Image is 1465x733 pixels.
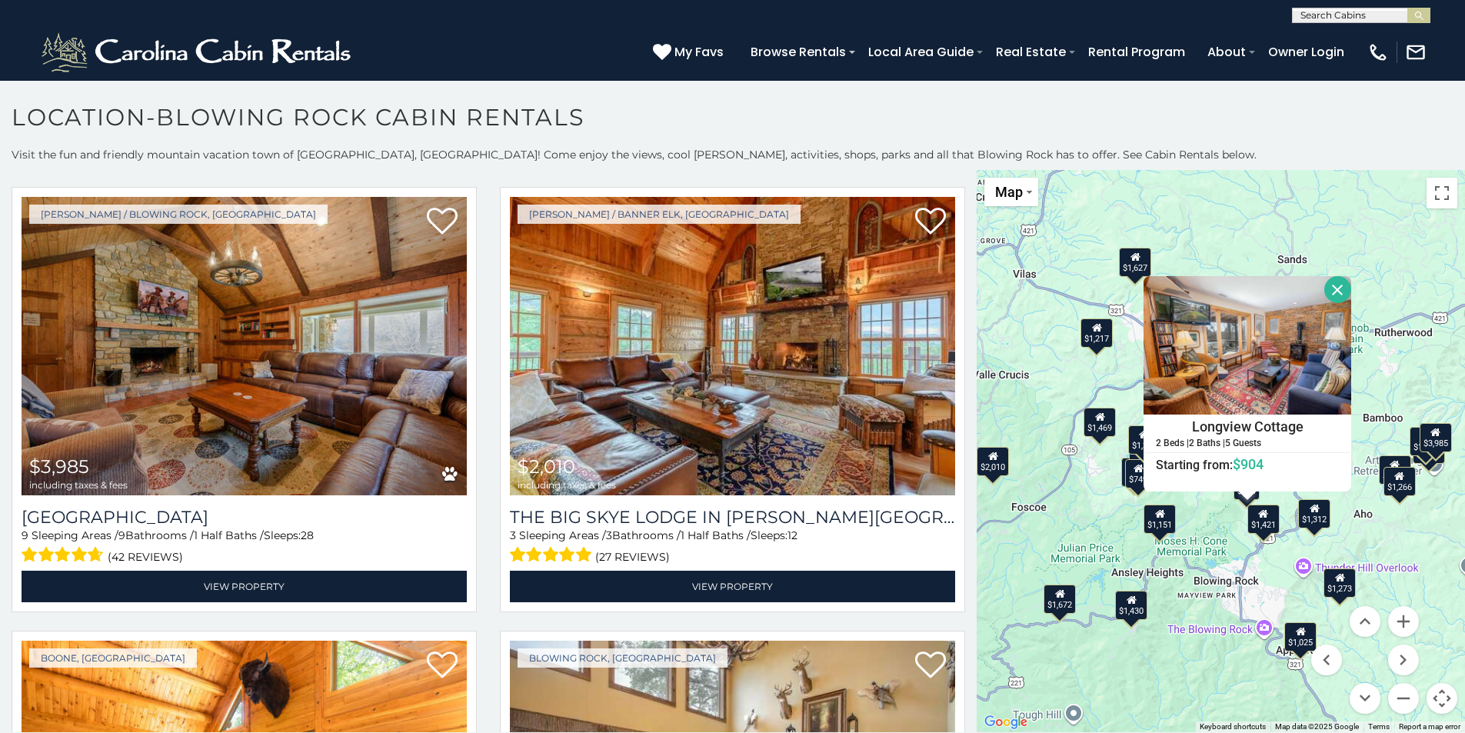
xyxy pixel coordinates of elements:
h6: Starting from: [1144,456,1350,471]
span: 12 [787,528,797,542]
a: The Big Skye Lodge in [PERSON_NAME][GEOGRAPHIC_DATA] [510,507,955,528]
a: My Favs [653,42,728,62]
img: Appalachian Mountain Lodge [22,197,467,495]
span: (42 reviews) [108,547,183,567]
button: Map camera controls [1427,683,1457,714]
div: $1,312 [1299,499,1331,528]
button: Zoom out [1388,683,1419,714]
button: Move left [1311,645,1342,675]
span: including taxes & fees [518,480,616,490]
img: mail-regular-white.png [1405,42,1427,63]
a: Boone, [GEOGRAPHIC_DATA] [29,648,197,668]
button: Move up [1350,606,1380,637]
a: Blowing Rock, [GEOGRAPHIC_DATA] [518,648,728,668]
img: phone-regular-white.png [1367,42,1389,63]
span: $904 [1233,455,1264,471]
div: $749 [1126,459,1152,488]
span: Map [995,184,1023,200]
a: Real Estate [988,38,1074,65]
button: Keyboard shortcuts [1200,721,1266,732]
img: The Big Skye Lodge in Valle Crucis [510,197,955,495]
h5: 2 Baths | [1189,438,1225,448]
h3: Appalachian Mountain Lodge [22,507,467,528]
a: Report a map error [1399,722,1460,731]
button: Zoom in [1388,606,1419,637]
span: 28 [301,528,314,542]
div: $1,830 [1410,426,1442,455]
div: $1,025 [1285,621,1317,651]
span: including taxes & fees [29,480,128,490]
a: [GEOGRAPHIC_DATA] [22,507,467,528]
div: $1,421 [1247,505,1280,534]
span: $2,010 [518,455,575,478]
div: Sleeping Areas / Bathrooms / Sleeps: [510,528,955,567]
span: 9 [118,528,125,542]
h4: Longview Cottage [1144,415,1350,438]
div: $1,217 [1081,318,1114,347]
div: $1,151 [1144,505,1177,534]
button: Toggle fullscreen view [1427,178,1457,208]
button: Close [1324,276,1351,303]
div: $1,469 [1084,408,1117,437]
span: 1 Half Baths / [194,528,264,542]
span: Map data ©2025 Google [1275,722,1359,731]
div: Sleeping Areas / Bathrooms / Sleeps: [22,528,467,567]
div: $1,629 [1379,455,1411,485]
a: Local Area Guide [861,38,981,65]
a: Add to favorites [915,650,946,682]
a: Add to favorites [427,650,458,682]
h5: 2 Beds | [1156,438,1189,448]
a: Appalachian Mountain Lodge $3,985 including taxes & fees [22,197,467,495]
a: About [1200,38,1254,65]
img: White-1-2.png [38,29,358,75]
div: $1,273 [1323,568,1356,598]
div: $1,672 [1044,584,1077,613]
a: Open this area in Google Maps (opens a new window) [981,712,1031,732]
span: 9 [22,528,28,542]
div: $1,266 [1383,467,1416,496]
div: $1,430 [1116,590,1148,619]
span: (27 reviews) [595,547,670,567]
span: 1 Half Baths / [681,528,751,542]
a: View Property [22,571,467,602]
a: Terms (opens in new tab) [1368,722,1390,731]
a: Add to favorites [915,206,946,238]
div: $2,010 [977,446,1010,475]
div: $1,627 [1120,248,1152,277]
div: $1,854 [1413,435,1445,464]
a: Owner Login [1260,38,1352,65]
h3: The Big Skye Lodge in Valle Crucis [510,507,955,528]
a: Rental Program [1080,38,1193,65]
img: Longview Cottage [1144,276,1351,415]
a: Browse Rentals [743,38,854,65]
img: Google [981,712,1031,732]
button: Move right [1388,645,1419,675]
a: [PERSON_NAME] / Blowing Rock, [GEOGRAPHIC_DATA] [29,205,328,224]
div: $974 [1121,458,1147,487]
div: $1,324 [1128,425,1160,454]
button: Change map style [984,178,1038,206]
a: Add to favorites [427,206,458,238]
a: [PERSON_NAME] / Banner Elk, [GEOGRAPHIC_DATA] [518,205,801,224]
button: Move down [1350,683,1380,714]
span: 3 [606,528,612,542]
a: View Property [510,571,955,602]
div: $3,985 [1420,422,1452,451]
span: $3,985 [29,455,89,478]
span: My Favs [674,42,724,62]
span: 3 [510,528,516,542]
h5: 5 Guests [1225,438,1261,448]
a: Longview Cottage 2 Beds | 2 Baths | 5 Guests Starting from:$904 [1144,415,1351,473]
a: The Big Skye Lodge in Valle Crucis $2,010 including taxes & fees [510,197,955,495]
